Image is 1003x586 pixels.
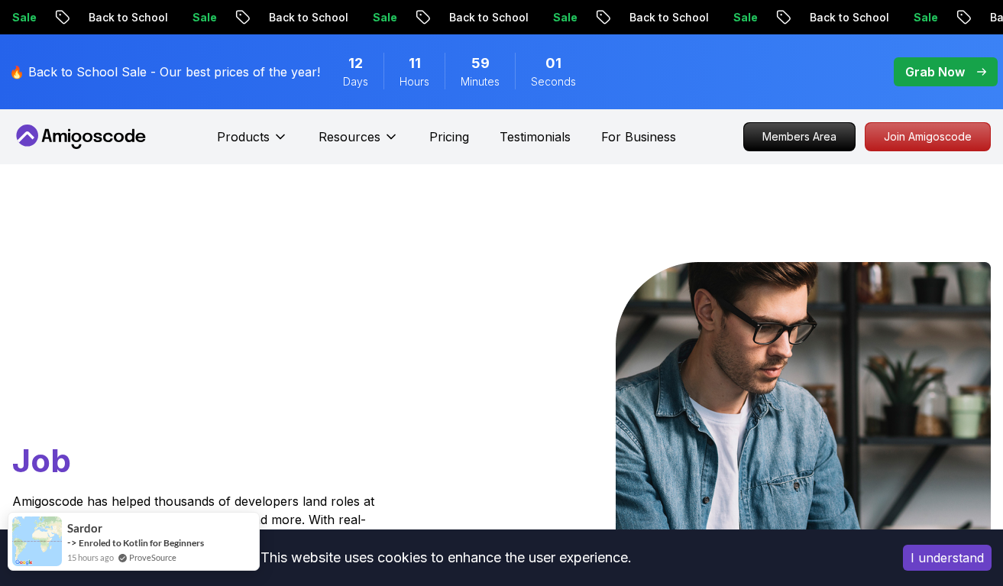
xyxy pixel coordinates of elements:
[319,128,380,146] p: Resources
[462,10,511,25] p: Sale
[9,63,320,81] p: 🔥 Back to School Sale - Our best prices of the year!
[102,10,150,25] p: Sale
[217,128,270,146] p: Products
[865,122,991,151] a: Join Amigoscode
[601,128,676,146] a: For Business
[642,10,691,25] p: Sale
[67,536,77,549] span: ->
[539,10,642,25] p: Back to School
[358,10,462,25] p: Back to School
[865,123,990,151] p: Join Amigoscode
[461,74,500,89] span: Minutes
[12,441,71,480] span: Job
[67,522,102,535] span: Sardor
[343,74,368,89] span: Days
[11,541,880,575] div: This website uses cookies to enhance the user experience.
[743,122,856,151] a: Members Area
[719,10,823,25] p: Back to School
[899,10,1003,25] p: Back to School
[12,262,406,483] h1: Go From Learning to Hired: Master Java, Spring Boot & Cloud Skills That Get You the
[409,53,421,74] span: 11 Hours
[400,74,429,89] span: Hours
[348,53,363,74] span: 12 Days
[471,53,490,74] span: 59 Minutes
[217,128,288,158] button: Products
[12,492,379,565] p: Amigoscode has helped thousands of developers land roles at Amazon, Starling Bank, Mercado Livre,...
[905,63,965,81] p: Grab Now
[12,516,62,566] img: provesource social proof notification image
[823,10,872,25] p: Sale
[79,537,204,549] a: Enroled to Kotlin for Beginners
[129,551,176,564] a: ProveSource
[429,128,469,146] a: Pricing
[67,551,114,564] span: 15 hours ago
[178,10,282,25] p: Back to School
[903,545,992,571] button: Accept cookies
[545,53,561,74] span: 1 Seconds
[744,123,855,151] p: Members Area
[282,10,331,25] p: Sale
[531,74,576,89] span: Seconds
[500,128,571,146] a: Testimonials
[319,128,399,158] button: Resources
